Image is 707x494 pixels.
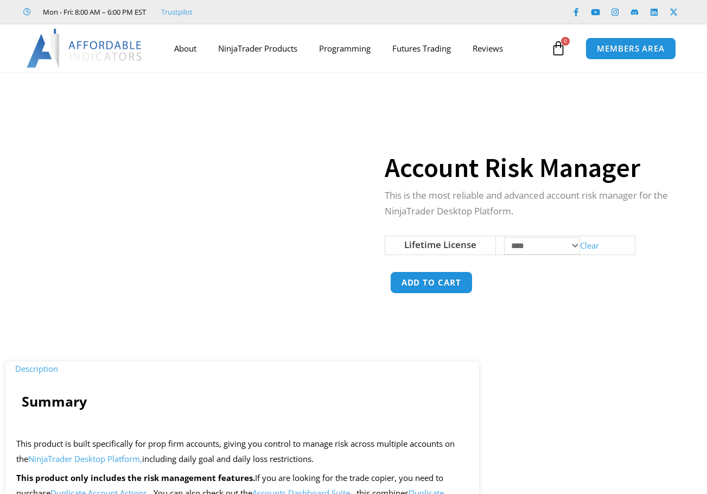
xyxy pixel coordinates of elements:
[163,36,548,61] nav: Menu
[385,149,680,187] h1: Account Risk Manager
[161,5,193,18] a: Trustpilot
[462,36,514,61] a: Reviews
[5,357,68,381] a: Description
[381,36,462,61] a: Futures Trading
[390,271,473,294] button: Add to cart
[404,238,476,251] label: Lifetime License
[585,37,676,60] a: MEMBERS AREA
[22,393,463,409] h4: Summary
[580,239,599,250] a: Clear options
[16,436,468,467] p: This product is built specifically for prop firm accounts, giving you control to manage risk acro...
[27,29,143,68] img: LogoAI | Affordable Indicators – NinjaTrader
[163,36,207,61] a: About
[385,188,680,219] p: This is the most reliable and advanced account risk manager for the NinjaTrader Desktop Platform.
[207,36,308,61] a: NinjaTrader Products
[40,5,146,18] span: Mon - Fri: 8:00 AM – 6:00 PM EST
[534,33,582,64] a: 0
[561,37,570,46] span: 0
[16,472,255,483] strong: This product only includes the risk management features.
[28,453,142,464] a: NinjaTrader Desktop Platform,
[308,36,381,61] a: Programming
[597,45,665,53] span: MEMBERS AREA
